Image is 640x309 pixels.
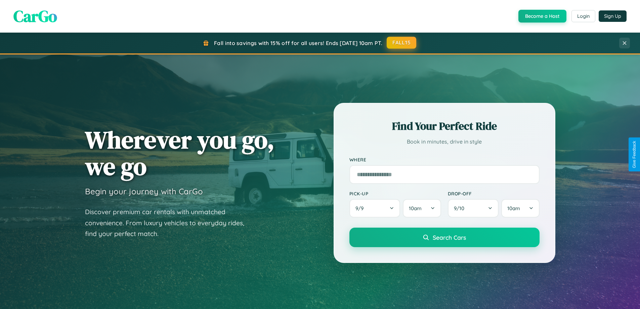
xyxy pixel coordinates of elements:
p: Discover premium car rentals with unmatched convenience. From luxury vehicles to everyday rides, ... [85,206,253,239]
button: 9/9 [349,199,400,218]
label: Pick-up [349,191,441,196]
span: 10am [409,205,422,211]
h3: Begin your journey with CarGo [85,186,203,196]
p: Book in minutes, drive in style [349,137,540,147]
button: Sign Up [599,10,627,22]
button: FALL15 [387,37,416,49]
button: Login [571,10,595,22]
button: Search Cars [349,228,540,247]
span: 10am [507,205,520,211]
h1: Wherever you go, we go [85,126,274,180]
button: 10am [403,199,441,218]
span: CarGo [13,5,57,27]
label: Where [349,157,540,162]
span: Fall into savings with 15% off for all users! Ends [DATE] 10am PT. [214,40,382,46]
span: 9 / 10 [454,205,468,211]
span: 9 / 9 [355,205,367,211]
button: 10am [501,199,539,218]
span: Search Cars [433,234,466,241]
label: Drop-off [448,191,540,196]
h2: Find Your Perfect Ride [349,119,540,133]
div: Give Feedback [632,141,637,168]
button: Become a Host [518,10,566,23]
button: 9/10 [448,199,499,218]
